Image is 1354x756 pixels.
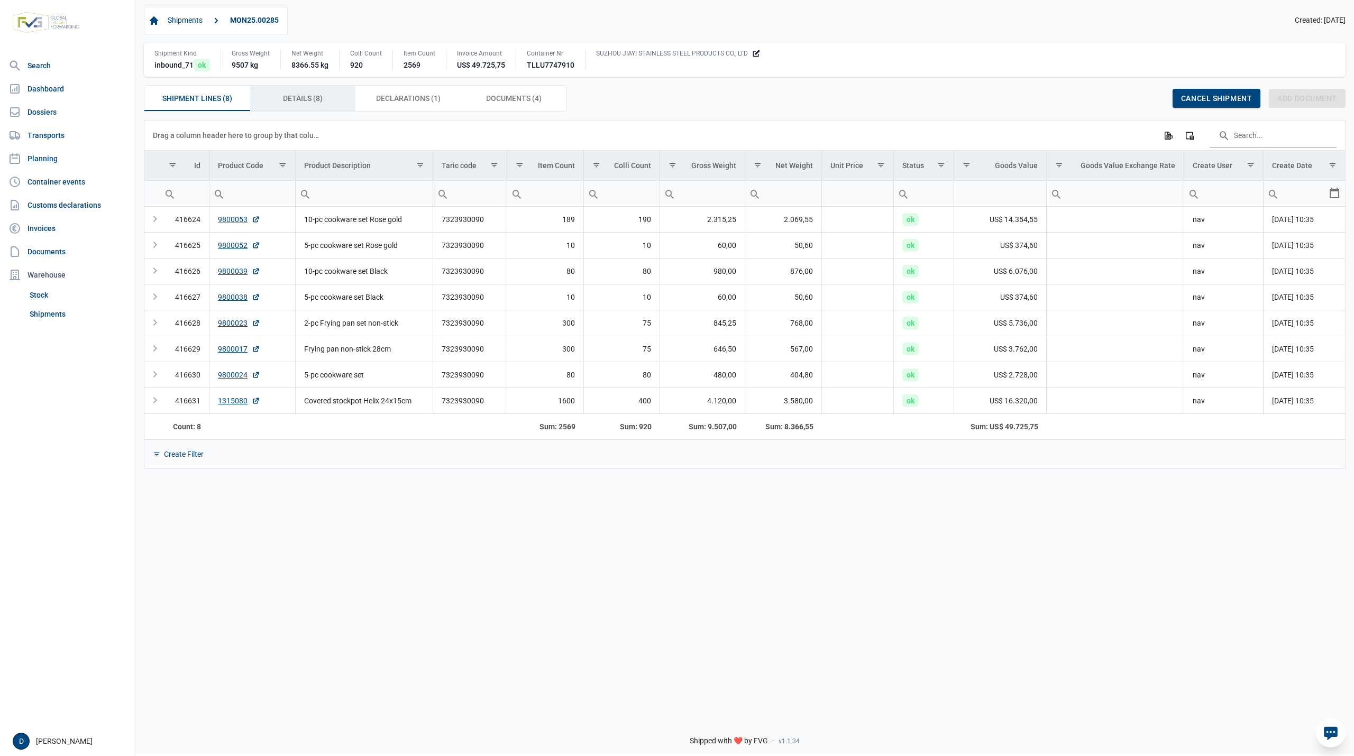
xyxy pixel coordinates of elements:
span: ok [902,291,919,303]
img: FVG - Global freight forwarding [8,8,84,37]
td: Column Goods Value Exchange Rate [1047,151,1184,181]
a: Dashboard [4,78,131,99]
span: US$ 2.728,00 [994,370,1038,380]
span: Show filter options for column 'Taric code' [490,161,498,169]
span: Shipped with ❤️ by FVG [690,736,768,746]
td: Filter cell [893,180,954,206]
span: US$ 16.320,00 [990,395,1038,406]
span: ok [902,368,919,381]
td: Filter cell [822,180,894,206]
td: Expand [144,336,160,362]
a: 9800017 [218,344,260,354]
span: Show filter options for column 'Colli Count' [592,161,600,169]
span: Show filter options for column 'Create User' [1247,161,1255,169]
td: nav [1184,232,1263,258]
td: Column Create Date [1263,151,1345,181]
td: 10 [584,232,660,258]
div: Colli Count [350,49,382,58]
div: Net Weight [291,49,328,58]
span: US$ 374,60 [1000,292,1038,302]
span: ok [902,213,919,226]
div: US$ 49.725,75 [457,60,505,70]
td: 10-pc cookware set Black [295,258,433,284]
a: Shipments [163,12,207,30]
td: Filter cell [507,180,584,206]
span: SUZHOU JIAYI STAINLESS STEEL PRODUCTS CO., LTD [596,49,748,58]
td: Column Goods Value [954,151,1047,181]
td: 7323930090 [433,284,507,310]
div: Goods Value Sum: US$ 49.725,75 [962,421,1038,432]
div: 920 [350,60,382,70]
td: Column Product Description [295,151,433,181]
td: Column Create User [1184,151,1263,181]
td: Column Item Count [507,151,584,181]
td: 416624 [160,207,209,233]
td: Filter cell [1263,180,1345,206]
td: 3.580,00 [745,388,822,413]
td: 7323930090 [433,310,507,336]
input: Filter cell [433,181,507,206]
td: 80 [584,362,660,388]
div: Colli Count [614,161,651,170]
div: Item Count [538,161,575,170]
span: ok [902,317,919,329]
td: 980,00 [660,258,745,284]
div: 9507 kg [232,60,270,70]
td: Filter cell [209,180,296,206]
td: 400 [584,388,660,413]
td: 5-pc cookware set Black [295,284,433,310]
td: nav [1184,362,1263,388]
a: 1315080 [218,395,260,406]
input: Filter cell [209,181,295,206]
td: 75 [584,336,660,362]
span: - [772,736,774,746]
td: Column Gross Weight [660,151,745,181]
td: 567,00 [745,336,822,362]
td: nav [1184,207,1263,233]
input: Filter cell [745,181,821,206]
div: Search box [507,181,526,206]
a: 9800039 [218,266,260,276]
td: Column Status [893,151,954,181]
div: Gross Weight [232,49,270,58]
span: US$ 374,60 [1000,240,1038,251]
span: US$ 3.762,00 [994,344,1038,354]
div: Drag a column header here to group by that column [153,127,323,144]
input: Filter cell [1184,181,1262,206]
span: Show filter options for column 'Product Description' [416,161,424,169]
td: Filter cell [160,180,209,206]
td: 189 [507,207,584,233]
div: TLLU7747910 [527,60,574,70]
td: 60,00 [660,284,745,310]
span: US$ 14.354,55 [990,214,1038,225]
td: 50,60 [745,232,822,258]
a: Transports [4,125,131,146]
span: [DATE] 10:35 [1272,293,1314,301]
div: Gross Weight Sum: 9.507,00 [669,421,737,432]
a: Search [4,55,131,76]
input: Filter cell [954,181,1047,206]
div: Search box [296,181,315,206]
td: 80 [507,362,584,388]
td: 300 [507,310,584,336]
a: 9800024 [218,370,260,380]
td: 4.120,00 [660,388,745,413]
td: 416631 [160,388,209,413]
span: US$ 6.076,00 [994,266,1038,276]
a: 9800023 [218,318,260,328]
span: Show filter options for column 'Net Weight' [754,161,762,169]
td: 75 [584,310,660,336]
span: Declarations (1) [376,92,441,105]
td: 646,50 [660,336,745,362]
td: 480,00 [660,362,745,388]
span: Show filter options for column 'Unit Price' [877,161,885,169]
input: Filter cell [296,181,433,206]
input: Filter cell [894,181,954,206]
span: ok [194,59,210,71]
td: 7323930090 [433,258,507,284]
td: 10-pc cookware set Rose gold [295,207,433,233]
span: [DATE] 10:35 [1272,319,1314,327]
td: 2.069,55 [745,207,822,233]
td: 7323930090 [433,362,507,388]
span: ok [902,343,919,355]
